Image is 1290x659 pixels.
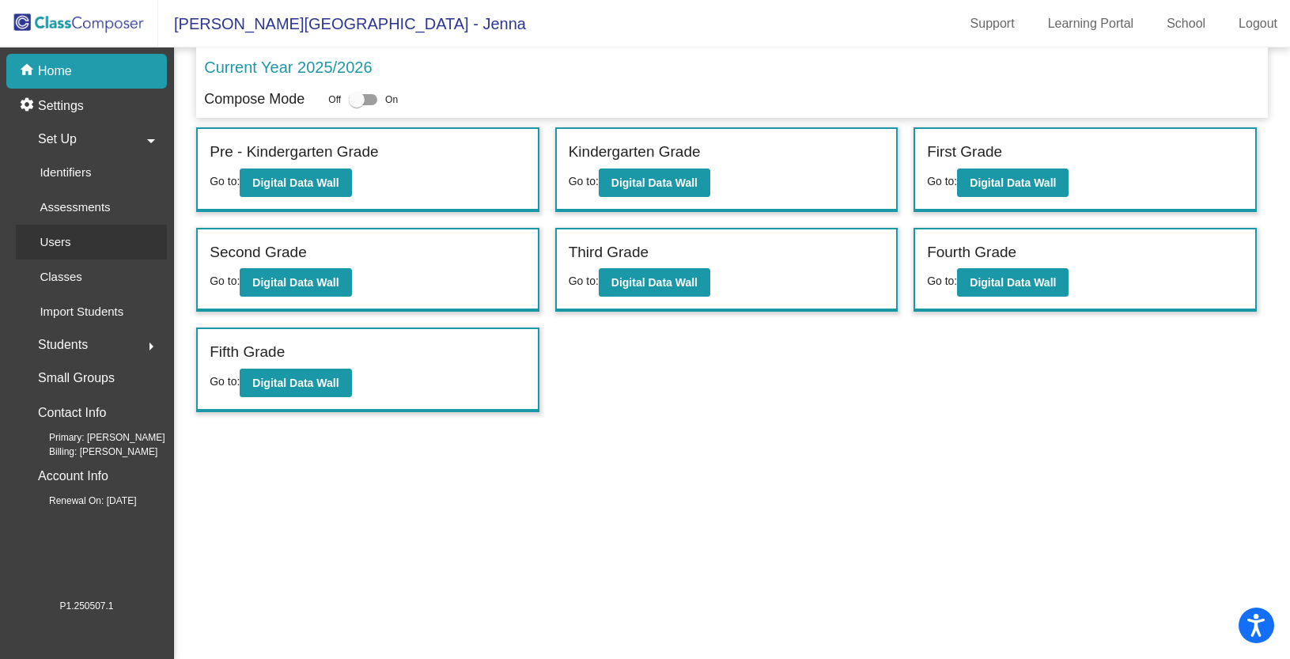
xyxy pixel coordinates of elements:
button: Digital Data Wall [240,169,351,197]
span: Go to: [210,375,240,388]
b: Digital Data Wall [611,276,698,289]
p: Small Groups [38,367,115,389]
span: Set Up [38,128,77,150]
mat-icon: home [19,62,38,81]
mat-icon: settings [19,97,38,116]
label: Second Grade [210,241,307,264]
p: Assessments [40,198,110,217]
b: Digital Data Wall [252,176,339,189]
span: Primary: [PERSON_NAME] [24,430,165,445]
button: Digital Data Wall [957,169,1069,197]
span: Billing: [PERSON_NAME] [24,445,157,459]
label: Kindergarten Grade [569,141,701,164]
span: Go to: [210,275,240,287]
label: Fourth Grade [927,241,1016,264]
label: Third Grade [569,241,649,264]
mat-icon: arrow_right [142,337,161,356]
b: Digital Data Wall [252,377,339,389]
p: Home [38,62,72,81]
span: Go to: [927,275,957,287]
span: Go to: [927,175,957,187]
b: Digital Data Wall [970,176,1056,189]
a: School [1154,11,1218,36]
span: Go to: [569,175,599,187]
a: Logout [1226,11,1290,36]
p: Settings [38,97,84,116]
button: Digital Data Wall [599,169,710,197]
a: Support [958,11,1027,36]
button: Digital Data Wall [240,369,351,397]
p: Identifiers [40,163,91,182]
p: Current Year 2025/2026 [204,55,372,79]
label: Pre - Kindergarten Grade [210,141,378,164]
span: On [385,93,398,107]
p: Contact Info [38,402,106,424]
span: Go to: [210,175,240,187]
mat-icon: arrow_drop_down [142,131,161,150]
a: Learning Portal [1035,11,1147,36]
b: Digital Data Wall [252,276,339,289]
span: Off [328,93,341,107]
span: Renewal On: [DATE] [24,494,136,508]
p: Import Students [40,302,123,321]
p: Account Info [38,465,108,487]
label: Fifth Grade [210,341,285,364]
span: Students [38,334,88,356]
p: Compose Mode [204,89,305,110]
b: Digital Data Wall [611,176,698,189]
b: Digital Data Wall [970,276,1056,289]
p: Users [40,233,70,252]
button: Digital Data Wall [957,268,1069,297]
button: Digital Data Wall [599,268,710,297]
span: [PERSON_NAME][GEOGRAPHIC_DATA] - Jenna [158,11,526,36]
button: Digital Data Wall [240,268,351,297]
span: Go to: [569,275,599,287]
label: First Grade [927,141,1002,164]
p: Classes [40,267,81,286]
